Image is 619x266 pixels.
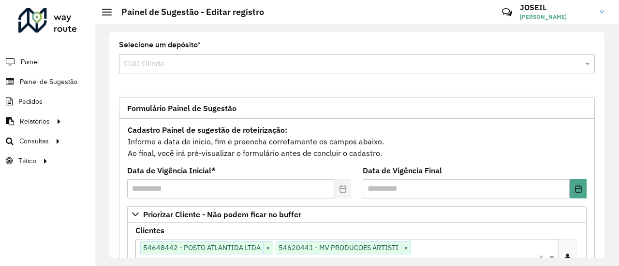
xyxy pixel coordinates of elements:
label: Data de Vigência Inicial [127,165,216,176]
label: Clientes [135,224,164,236]
span: Painel [21,57,39,67]
div: Informe a data de inicio, fim e preencha corretamente os campos abaixo. Ao final, você irá pré-vi... [127,124,587,159]
span: 54620441 - MV PRODUCOES ARTISTI [276,242,401,253]
span: Painel de Sugestão [20,77,77,87]
span: Consultas [19,136,49,146]
span: × [401,242,411,254]
a: Priorizar Cliente - Não podem ficar no buffer [127,206,587,223]
span: × [263,242,273,254]
span: Relatórios [20,116,50,126]
span: Tático [18,156,36,166]
span: Formulário Painel de Sugestão [127,104,236,112]
span: Pedidos [18,97,43,107]
a: Contato Rápido [497,2,517,23]
h3: JOSEIL [520,3,592,12]
span: Clear all [539,251,547,263]
span: Priorizar Cliente - Não podem ficar no buffer [143,210,301,218]
label: Data de Vigência Final [363,165,442,176]
label: Selecione um depósito [119,39,201,51]
h2: Painel de Sugestão - Editar registro [112,7,264,17]
strong: Cadastro Painel de sugestão de roteirização: [128,125,287,135]
button: Choose Date [570,179,587,198]
span: 54648442 - POSTO ATLANTIDA LTDA [141,242,263,253]
span: [PERSON_NAME] [520,13,592,21]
